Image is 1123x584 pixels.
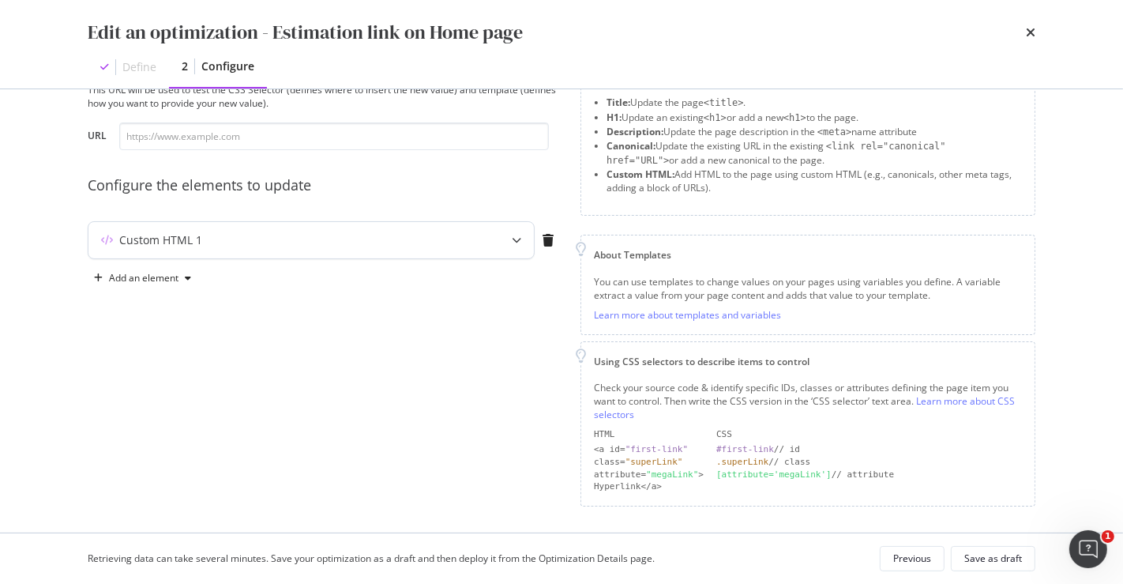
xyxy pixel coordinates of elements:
div: <a id= [594,443,704,456]
a: Learn more about templates and variables [594,308,781,322]
li: Update the existing URL in the existing or add a new canonical to the page. [607,139,1022,168]
button: Add an element [88,266,197,291]
div: Retrieving data can take several minutes. Save your optimization as a draft and then deploy it fr... [88,552,655,565]
span: <meta> [817,126,851,138]
div: "megaLink" [646,469,698,480]
div: HTML [594,428,704,441]
span: <h1> [783,112,806,123]
div: 2 [182,58,188,74]
div: About Templates [594,248,1022,262]
div: Previous [893,552,931,565]
div: Add an element [109,273,178,283]
span: 1 [1102,530,1114,543]
div: Configure the elements to update [88,175,561,196]
div: CSS [716,428,1022,441]
span: <title> [704,97,744,108]
div: Hyperlink</a> [594,480,704,493]
div: times [1026,19,1035,46]
div: "first-link" [625,444,688,454]
div: class= [594,456,704,469]
li: Update the page description in the name attribute [607,125,1022,139]
label: URL [88,129,107,146]
strong: Title: [607,96,630,109]
strong: Canonical: [607,139,655,153]
div: // attribute [716,469,1022,481]
div: // class [716,456,1022,469]
div: This URL will be used to test the CSS Selector (defines where to insert the new value) and templa... [88,83,561,110]
strong: Description: [607,125,663,138]
div: Save as draft [964,552,1022,565]
iframe: Intercom live chat [1069,530,1107,568]
span: <link rel="canonical" href="URL"> [607,141,946,166]
div: Using CSS selectors to describe items to control [594,355,1022,368]
strong: Custom HTML: [607,168,674,181]
div: "superLink" [625,457,683,467]
div: You can use templates to change values on your pages using variables you define. A variable extra... [594,275,1022,302]
strong: H1: [607,111,622,124]
div: #first-link [716,444,774,454]
div: Configure [201,58,254,74]
li: Update the page . [607,96,1022,110]
span: <h1> [704,112,727,123]
div: Edit an optimization - Estimation link on Home page [88,19,523,46]
div: attribute= > [594,469,704,481]
button: Save as draft [951,546,1035,571]
li: Add HTML to the page using custom HTML (e.g., canonicals, other meta tags, adding a block of URLs). [607,168,1022,194]
div: Check your source code & identify specific IDs, classes or attributes defining the page item you ... [594,381,1022,421]
div: .superLink [716,457,768,467]
div: // id [716,443,1022,456]
div: [attribute='megaLink'] [716,469,832,480]
div: Custom HTML 1 [119,232,202,248]
div: Define [122,59,156,75]
a: Learn more about CSS selectors [594,394,1015,421]
button: Previous [880,546,945,571]
input: https://www.example.com [119,122,549,150]
li: Update an existing or add a new to the page. [607,111,1022,125]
